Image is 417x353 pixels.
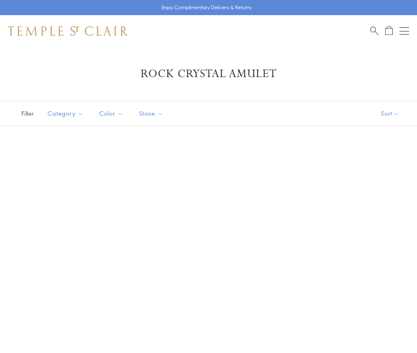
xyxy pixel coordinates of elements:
[95,109,129,118] span: Color
[135,109,169,118] span: Stone
[93,105,129,122] button: Color
[20,67,397,81] h1: Rock Crystal Amulet
[133,105,169,122] button: Stone
[44,109,89,118] span: Category
[385,26,393,36] a: Open Shopping Bag
[162,4,252,12] p: Enjoy Complimentary Delivery & Returns
[363,101,417,126] button: Show sort by
[370,26,378,36] a: Search
[8,26,128,36] img: Temple St. Clair
[42,105,89,122] button: Category
[400,26,409,36] button: Open navigation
